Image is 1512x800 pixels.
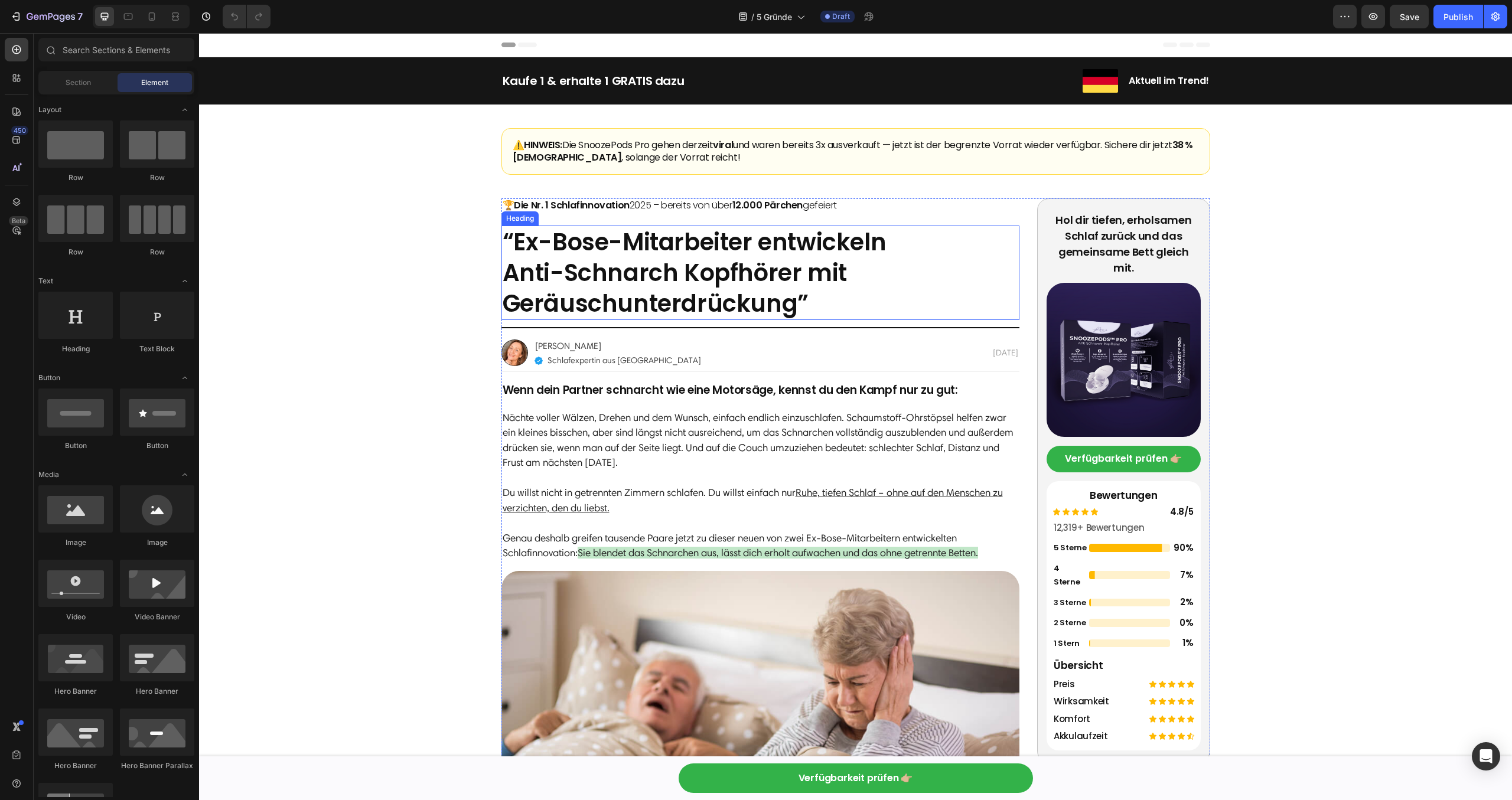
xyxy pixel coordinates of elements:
h2: Kaufe 1 & erhalte 1 GRATIS dazu [302,39,487,57]
div: Undo/Redo [223,5,271,28]
span: Layout [38,105,61,115]
p: Wenn dein Partner schnarcht wie eine Motorsäge, kennst du den Kampf nur zu gut: [304,349,820,366]
strong: HINWEIS: [325,105,363,119]
span: Toggle open [175,465,194,484]
p: 4.8/5 [928,472,994,486]
button: Publish [1433,5,1483,28]
img: gempages_574561727698436895-22b204ee-0b54-469c-9b30-bf72123ae456.png [890,511,971,519]
span: Preis [855,645,876,657]
p: 0% [973,583,995,597]
span: Save [1400,12,1419,22]
span: Toggle open [175,100,194,119]
p: Du willst nicht in getrennten Zimmern schlafen. Du willst einfach nur [304,452,820,498]
h2: Aktuell im Trend! [928,40,1011,56]
strong: Verfügbarkeit prüfen 👉🏼 [599,738,714,752]
div: Heading [38,344,113,354]
div: Open Intercom Messenger [1472,742,1500,770]
h2: ⚠️ Die SnoozePods Pro gehen derzeit und waren bereits 3x ausverkauft — jetzt ist der begrenzte Vo... [312,105,1001,132]
p: 1% [973,603,995,617]
img: SleepBuds-Image7.png [848,250,1002,404]
span: Section [66,77,91,88]
strong: 38 % [DEMOGRAPHIC_DATA] [314,105,994,131]
strong: Die Nr. 1 Schlafinnovation [315,165,431,179]
div: Row [120,247,194,257]
div: Image [38,537,113,548]
span: Toggle open [175,368,194,387]
div: 450 [11,126,28,135]
p: 90% [973,508,995,522]
img: gempages_574561727698436895-af75f688-741b-4312-b7af-68431e98c585.jpg [884,36,919,60]
p: 2% [973,563,995,576]
span: Text [38,276,53,286]
strong: 12.000 Pärchen [533,165,604,179]
div: Button [120,440,194,451]
p: Übersicht [855,625,995,641]
a: Verfügbarkeit prüfen 👉🏼 [848,413,1002,439]
img: gempages_574561727698436895-40306485-ca2a-4a4f-92ae-50e27485de66.png [890,538,971,546]
input: Search Sections & Elements [38,38,194,61]
p: Wirksamkeit [855,662,921,675]
div: Video Banner [120,612,194,622]
span: Draft [832,11,850,22]
div: Row [120,172,194,183]
div: Hero Banner [38,686,113,697]
p: Nächte voller Wälzen, Drehen und dem Wunsch, einfach endlich einzuschlafen. Schaumstoff-Ohrstöpse... [304,377,820,453]
div: Hero Banner [38,760,113,771]
div: Beta [9,216,28,226]
p: 7% [973,535,995,549]
div: Image [120,537,194,548]
p: [DATE] [565,314,819,326]
img: gempages_574561727698436895-4f613ff5-00d9-4988-9609-021abebeffd2.png [302,306,329,333]
button: Save [1390,5,1429,28]
div: Text Block [120,344,194,354]
div: Button [38,440,113,451]
span: 2 Sterne [855,584,887,595]
p: Akkulaufzeit [855,697,921,710]
div: Publish [1443,11,1473,23]
span: Media [38,469,59,480]
h2: “Ex-Bose-Mitarbeiter entwickeln Anti-Schnarch Kopfhörer mit Geräuschunterdrückung” [302,192,821,287]
img: gempages_574561727698436895-ce3fc328-2f28-43ac-9544-7f7a8997e913.png [890,606,971,615]
div: Row [38,172,113,183]
p: Hol dir tiefen, erholsamen Schlaf zurück und das gemeinsame Bett gleich mit. [849,179,1001,243]
span: 1 Stern [855,605,881,616]
span: Element [141,77,168,88]
u: Ruhe, tiefen Schlaf – ohne auf den Menschen zu verzichten, den du liebst. [304,453,804,481]
div: Row [38,247,113,257]
strong: viral [514,105,534,119]
span: Button [38,373,60,383]
iframe: Design area [199,33,1512,800]
img: gempages_574561727698436895-4adf325f-eac6-41ee-94ba-5bff268ad8a7.png [890,566,971,574]
img: gempages_574561727698436895-fb98ec3f-fd11-414b-bdc7-13894481d079.png [890,586,971,594]
p: Schlafexpertin aus [GEOGRAPHIC_DATA] [348,323,502,333]
a: Verfügbarkeit prüfen 👉🏼 [480,730,834,760]
h2: 🏆 2025 – bereits von über gefeiert [302,165,639,192]
span: Sie blendet das Schnarchen aus, lässt dich erholt aufwachen und das ohne getrennte Betten. [379,514,779,525]
button: 7 [5,5,88,28]
div: Hero Banner [120,686,194,697]
p: 7 [77,9,83,24]
p: Bewertungen [855,455,995,471]
p: 12,319+ Bewertungen [855,488,995,502]
p: Genau deshalb greifen tausende Paare jetzt zu dieser neuen von zwei Ex-Bose-Mitarbeitern entwicke... [304,498,820,528]
div: Video [38,612,113,622]
span: 4 Sterne [855,530,881,555]
span: 5 Gründe [757,11,792,23]
div: Hero Banner Parallax [120,760,194,771]
strong: Verfügbarkeit prüfen 👉🏼 [866,419,983,432]
span: 5 Sterne [855,509,888,520]
span: 3 Sterne [855,564,887,575]
p: Komfort [855,680,921,693]
p: [PERSON_NAME] [336,306,503,320]
span: / [751,11,754,23]
span: Toggle open [175,272,194,290]
div: Heading [305,180,337,191]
